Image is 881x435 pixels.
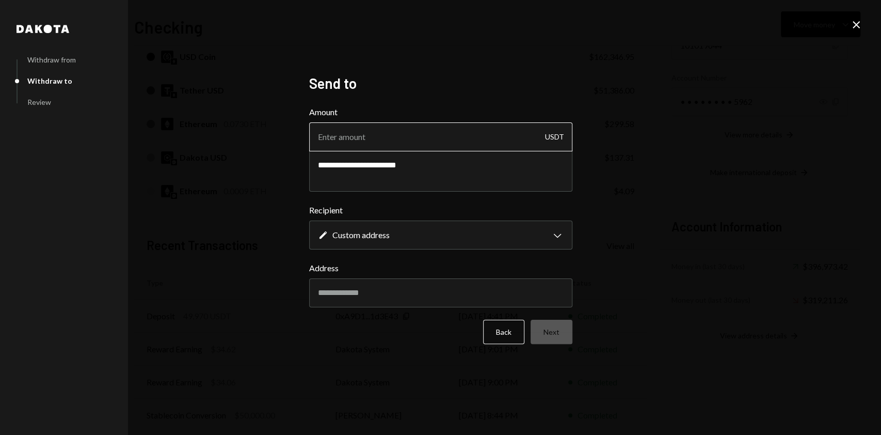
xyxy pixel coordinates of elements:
[309,106,572,118] label: Amount
[309,204,572,216] label: Recipient
[545,122,564,151] div: USDT
[27,98,51,106] div: Review
[309,262,572,274] label: Address
[309,122,572,151] input: Enter amount
[309,221,572,250] button: Recipient
[27,76,72,85] div: Withdraw to
[27,55,76,64] div: Withdraw from
[309,73,572,94] h2: Send to
[483,320,524,344] button: Back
